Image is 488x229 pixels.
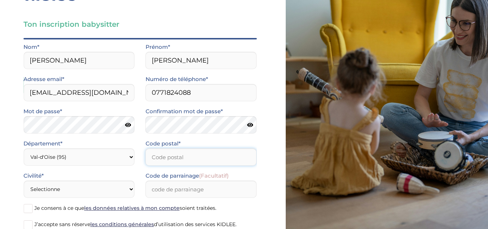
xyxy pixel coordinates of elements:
label: Numéro de téléphone* [146,75,208,84]
a: les conditions générales [90,221,154,228]
label: Adresse email* [23,75,64,84]
input: Prénom [146,52,257,69]
input: Code postal [146,148,257,166]
a: les données relatives à mon compte [84,205,180,211]
span: (Facultatif) [199,172,229,179]
label: Département* [23,139,62,148]
label: Confirmation mot de passe* [146,107,223,116]
label: Prénom* [146,42,170,52]
label: Civilité* [23,171,44,181]
input: code de parrainage [146,181,257,198]
input: Numero de telephone [146,84,257,101]
input: Nom [23,52,135,69]
label: Code de parrainage [146,171,229,181]
input: Email [23,84,135,101]
label: Code postal* [146,139,181,148]
h3: Ton inscription babysitter [23,19,257,29]
span: J’accepte sans réserve d’utilisation des services KIDLEE. [34,221,237,228]
span: Je consens à ce que soient traitées. [34,205,216,211]
label: Mot de passe* [23,107,62,116]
